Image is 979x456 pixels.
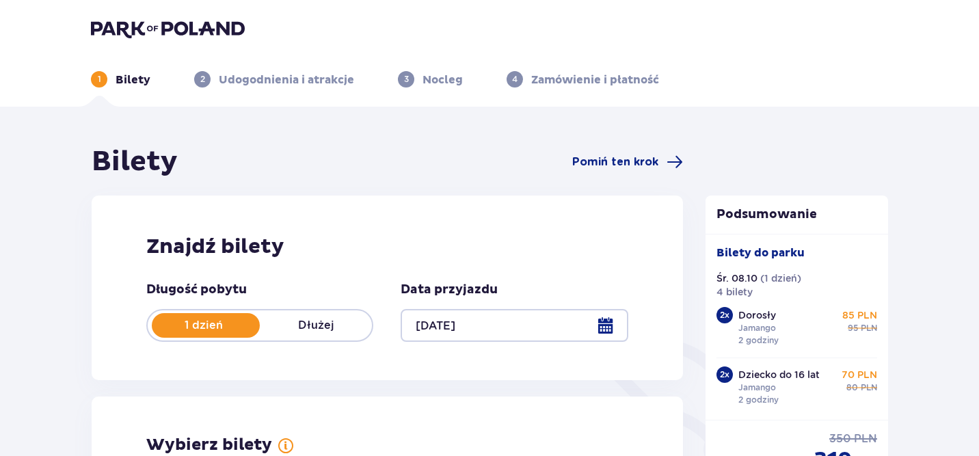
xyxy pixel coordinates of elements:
h1: Bilety [92,145,178,179]
span: 80 [846,381,858,394]
p: 85 PLN [842,308,877,322]
p: 1 dzień [148,318,260,333]
p: Śr. 08.10 [716,271,757,285]
p: 3 [404,73,409,85]
p: Udogodnienia i atrakcje [219,72,354,88]
p: 4 [512,73,518,85]
h2: Wybierz bilety [146,435,272,455]
p: 70 PLN [842,368,877,381]
p: 1 [98,73,101,85]
span: PLN [861,381,877,394]
p: 2 godziny [738,394,779,406]
p: 2 godziny [738,334,779,347]
div: 2 x [716,366,733,383]
span: Pomiń ten krok [572,155,658,170]
div: 2Udogodnienia i atrakcje [194,71,354,88]
p: Długość pobytu [146,282,247,298]
p: Dłużej [260,318,372,333]
p: Data przyjazdu [401,282,498,298]
p: Bilety do parku [716,245,805,260]
p: Jamango [738,322,776,334]
span: 95 [848,322,858,334]
img: Park of Poland logo [91,19,245,38]
p: ( 1 dzień ) [760,271,801,285]
a: Pomiń ten krok [572,154,683,170]
p: Jamango [738,381,776,394]
div: 4Zamówienie i płatność [507,71,659,88]
p: Zamówienie i płatność [531,72,659,88]
div: 1Bilety [91,71,150,88]
p: 4 bilety [716,285,753,299]
p: Bilety [116,72,150,88]
p: Dorosły [738,308,776,322]
span: PLN [861,322,877,334]
p: Dziecko do 16 lat [738,368,820,381]
p: 2 [200,73,205,85]
div: 2 x [716,307,733,323]
span: PLN [854,431,877,446]
p: Nocleg [423,72,463,88]
h2: Znajdź bilety [146,234,628,260]
span: 350 [829,431,851,446]
div: 3Nocleg [398,71,463,88]
p: Podsumowanie [706,206,889,223]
